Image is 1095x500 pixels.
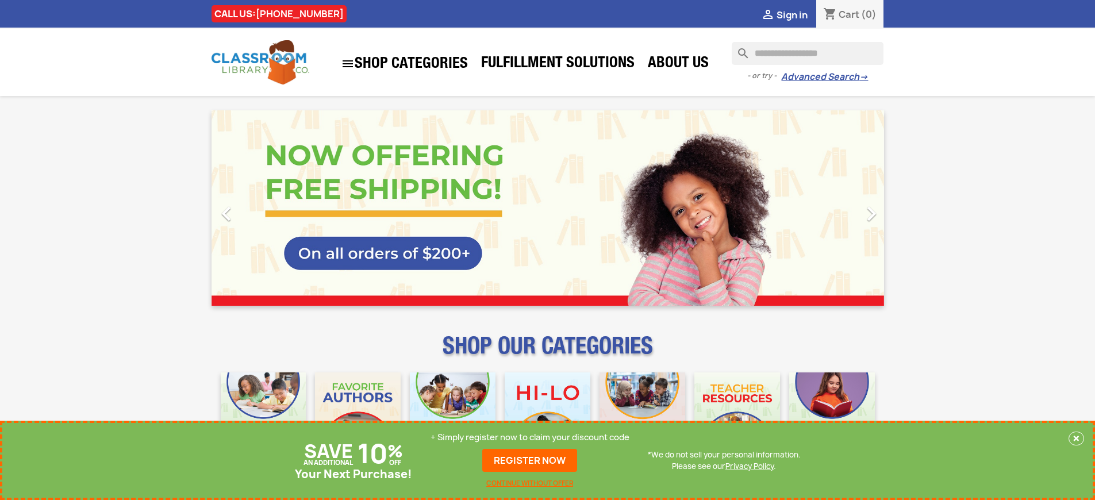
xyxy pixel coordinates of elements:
img: CLC_HiLo_Mobile.jpg [505,372,590,458]
div: CALL US: [212,5,347,22]
img: CLC_Dyslexia_Mobile.jpg [789,372,875,458]
a: Previous [212,110,313,306]
img: CLC_Phonics_And_Decodables_Mobile.jpg [410,372,495,458]
a: Advanced Search→ [781,71,868,83]
img: Classroom Library Company [212,40,309,84]
i: shopping_cart [823,8,837,22]
i:  [341,57,355,71]
span: - or try - [747,70,781,82]
span: → [859,71,868,83]
i: search [732,42,746,56]
a: Next [783,110,884,306]
span: Sign in [777,9,808,21]
a: [PHONE_NUMBER] [256,7,344,20]
a: Fulfillment Solutions [475,53,640,76]
ul: Carousel container [212,110,884,306]
img: CLC_Favorite_Authors_Mobile.jpg [315,372,401,458]
i:  [857,199,886,228]
span: Cart [839,8,859,21]
a: About Us [642,53,714,76]
span: (0) [861,8,877,21]
i:  [212,199,241,228]
p: SHOP OUR CATEGORIES [212,343,884,363]
input: Search [732,42,883,65]
img: CLC_Teacher_Resources_Mobile.jpg [694,372,780,458]
img: CLC_Fiction_Nonfiction_Mobile.jpg [600,372,685,458]
img: CLC_Bulk_Mobile.jpg [221,372,306,458]
i:  [761,9,775,22]
a:  Sign in [761,9,808,21]
a: SHOP CATEGORIES [335,51,474,76]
